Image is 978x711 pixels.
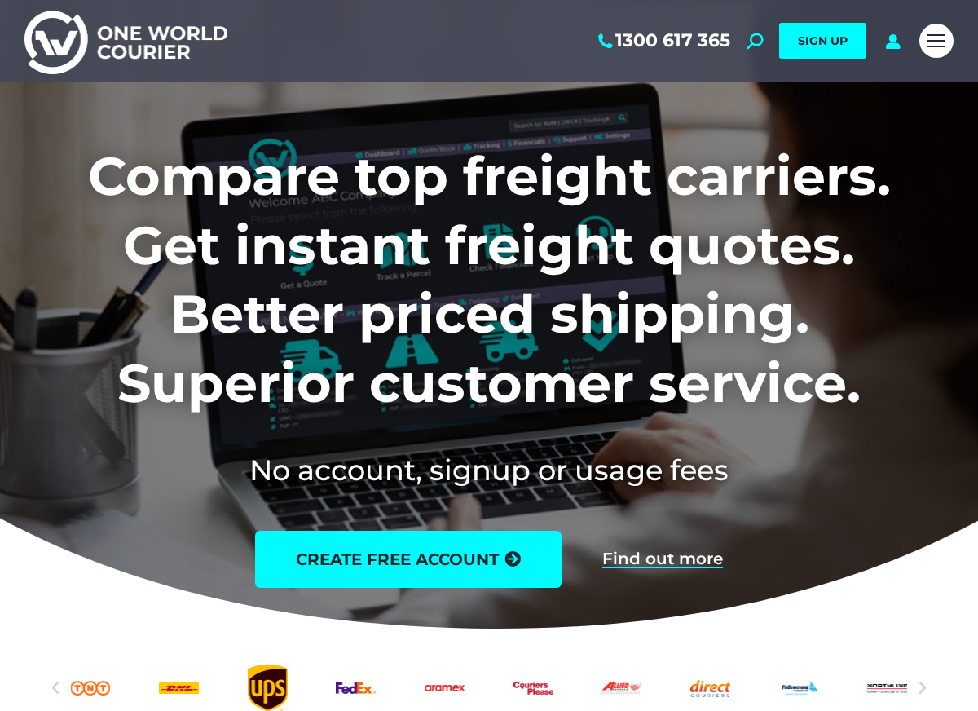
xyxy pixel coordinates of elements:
a: 1300 617 365 [595,30,730,51]
a: create free account [255,531,562,588]
h2: No account, signup or usage fees [24,450,954,490]
span: SIGN UP [798,33,848,48]
a: SIGN UP [779,23,866,59]
a: Find out more [602,550,723,568]
img: One World Courier [24,8,227,74]
a: Mobile menu icon [919,24,954,58]
h1: Compare top freight carriers. Get instant freight quotes. Better priced shipping. Superior custom... [24,142,954,417]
